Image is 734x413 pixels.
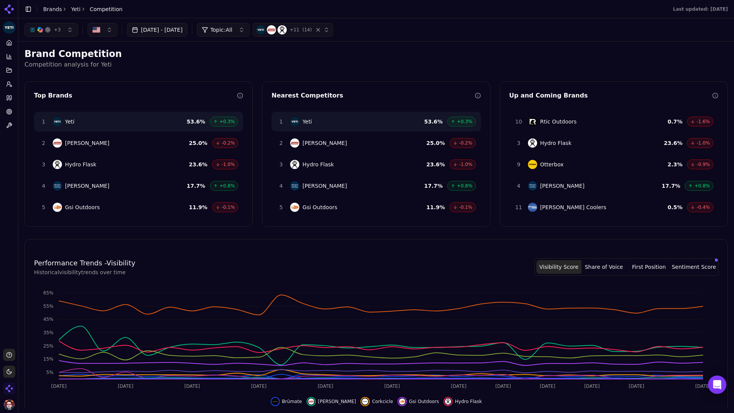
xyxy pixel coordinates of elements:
[318,384,333,389] tspan: [DATE]
[664,139,683,147] span: 23.6 %
[53,181,62,190] img: Stanley
[65,118,75,125] span: Yeti
[219,119,235,125] span: +0.3%
[34,268,135,276] p: Historical visibility trends over time
[697,161,710,167] span: -0.9%
[540,118,577,125] span: Rtic Outdoors
[290,160,299,169] img: Hydro Flask
[276,139,286,147] span: 2
[694,183,710,189] span: +0.8%
[495,384,511,389] tspan: [DATE]
[189,139,208,147] span: 25.0 %
[187,182,205,190] span: 17.7 %
[65,203,100,211] span: Gsi Outdoors
[24,48,728,60] h2: Brand Competition
[536,260,581,274] button: Visibility Score
[514,161,523,168] span: 9
[53,117,62,126] img: Yeti
[276,161,286,168] span: 3
[276,118,286,125] span: 1
[528,181,537,190] img: Stanley
[459,161,473,167] span: -1.0%
[302,118,312,125] span: Yeti
[3,382,15,395] img: Cognizo
[267,25,276,34] img: Coleman
[222,161,235,167] span: -1.0%
[53,138,62,148] img: Coleman
[581,260,627,274] button: Share of Voice
[509,91,712,100] div: Up and Coming Brands
[540,203,606,211] span: [PERSON_NAME] Coolers
[43,6,62,12] a: Brands
[628,384,644,389] tspan: [DATE]
[528,160,537,169] img: Otterbox
[627,260,672,274] button: First Position
[39,203,48,211] span: 5
[118,384,133,389] tspan: [DATE]
[290,138,299,148] img: Coleman
[308,398,314,405] img: coleman
[372,398,393,405] span: Corkcicle
[302,161,334,168] span: Hydro Flask
[302,182,347,190] span: [PERSON_NAME]
[34,258,135,268] h4: Performance Trends - Visibility
[189,203,208,211] span: 11.9 %
[697,204,710,210] span: -0.4%
[65,182,109,190] span: [PERSON_NAME]
[290,117,299,126] img: Yeti
[362,398,368,405] img: corkcicle
[457,119,473,125] span: +0.3%
[514,182,523,190] span: 4
[424,118,443,125] span: 53.6 %
[409,398,439,405] span: Gsi Outdoors
[426,139,445,147] span: 25.0 %
[361,397,393,406] button: Hide corkcicle data
[187,118,205,125] span: 53.6 %
[251,384,267,389] tspan: [DATE]
[222,204,235,210] span: -0.1%
[290,203,299,212] img: Gsi Outdoors
[3,21,15,34] img: Yeti
[53,203,62,212] img: Gsi Outdoors
[443,397,482,406] button: Hide hydro flask data
[697,140,710,146] span: -1.0%
[455,398,482,405] span: Hydro Flask
[189,161,208,168] span: 23.6 %
[399,398,405,405] img: gsi outdoors
[695,384,711,389] tspan: [DATE]
[4,399,15,410] img: Deniz Ozcan
[426,203,445,211] span: 11.9 %
[54,27,61,33] span: + 3
[451,384,467,389] tspan: [DATE]
[424,182,443,190] span: 17.7 %
[584,384,600,389] tspan: [DATE]
[39,139,48,147] span: 2
[514,118,523,125] span: 10
[222,140,235,146] span: -0.2%
[43,343,54,349] tspan: 25%
[528,117,537,126] img: Rtic Outdoors
[71,5,81,13] a: Yeti
[540,161,564,168] span: Otterbox
[290,27,299,33] span: + 11
[46,370,54,375] tspan: 5%
[540,182,585,190] span: [PERSON_NAME]
[528,203,537,212] img: Engel Coolers
[43,356,54,362] tspan: 15%
[39,161,48,168] span: 3
[459,140,473,146] span: -0.2%
[398,397,439,406] button: Hide gsi outdoors data
[43,330,54,335] tspan: 35%
[53,160,62,169] img: Hydro Flask
[3,382,15,395] button: Open organization switcher
[540,384,555,389] tspan: [DATE]
[540,139,572,147] span: Hydro Flask
[302,27,312,33] span: ( 14 )
[667,118,682,125] span: 0.7 %
[219,183,235,189] span: +0.8%
[127,23,188,37] button: [DATE] - [DATE]
[65,161,96,168] span: Hydro Flask
[290,181,299,190] img: Stanley
[276,182,286,190] span: 4
[708,376,726,394] div: Open Intercom Messenger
